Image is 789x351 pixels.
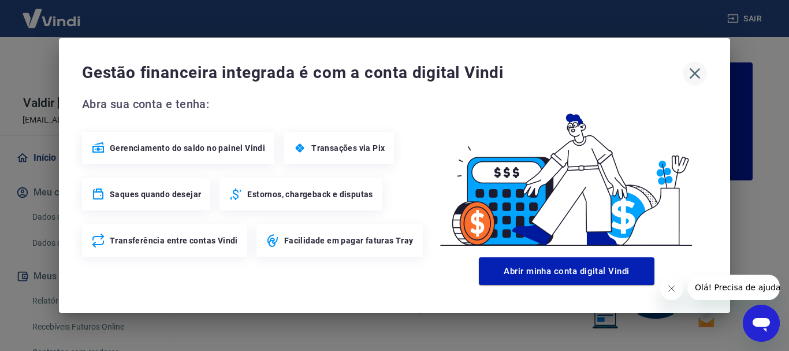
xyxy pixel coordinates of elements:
[479,257,654,285] button: Abrir minha conta digital Vindi
[82,95,426,113] span: Abra sua conta e tenha:
[110,189,201,200] span: Saques quando desejar
[284,235,414,246] span: Facilidade em pagar faturas Tray
[247,189,373,200] span: Estornos, chargeback e disputas
[7,8,97,17] span: Olá! Precisa de ajuda?
[660,277,683,300] iframe: Fechar mensagem
[311,142,385,154] span: Transações via Pix
[743,305,780,342] iframe: Botão para abrir a janela de mensagens
[110,235,238,246] span: Transferência entre contas Vindi
[82,61,683,84] span: Gestão financeira integrada é com a conta digital Vindi
[110,142,265,154] span: Gerenciamento do saldo no painel Vindi
[688,275,780,300] iframe: Mensagem da empresa
[426,95,707,253] img: Good Billing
